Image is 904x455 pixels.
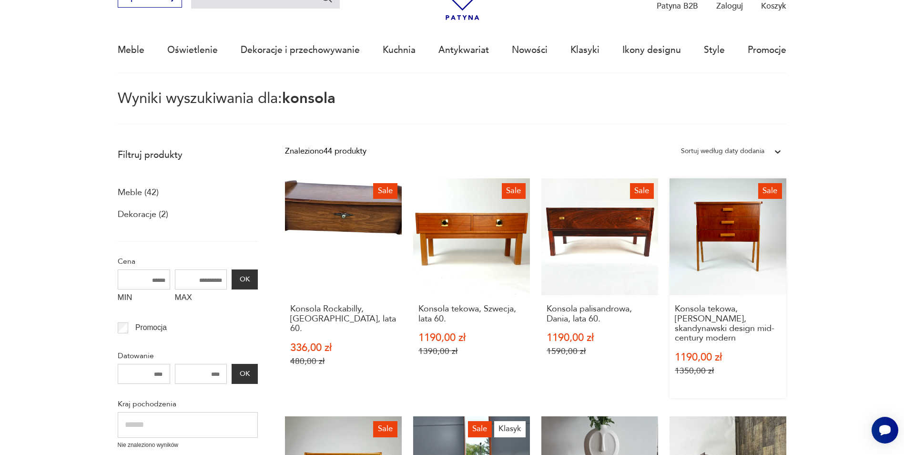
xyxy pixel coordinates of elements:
[670,178,786,398] a: SaleKonsola tekowa, szafka nocna, skandynawski design mid-century modernKonsola tekowa, [PERSON_N...
[512,28,548,72] a: Nowości
[541,178,658,398] a: SaleKonsola palisandrowa, Dania, lata 60.Konsola palisandrowa, Dania, lata 60.1190,00 zł1590,00 zł
[622,28,681,72] a: Ikony designu
[290,343,396,353] p: 336,00 zł
[383,28,416,72] a: Kuchnia
[118,185,159,201] a: Meble (42)
[872,417,898,444] iframe: Smartsupp widget button
[118,398,258,410] p: Kraj pochodzenia
[413,178,530,398] a: SaleKonsola tekowa, Szwecja, lata 60.Konsola tekowa, Szwecja, lata 60.1190,00 zł1390,00 zł
[547,346,653,356] p: 1590,00 zł
[175,290,227,308] label: MAX
[761,0,786,11] p: Koszyk
[657,0,698,11] p: Patyna B2B
[118,28,144,72] a: Meble
[547,304,653,324] h3: Konsola palisandrowa, Dania, lata 60.
[232,364,257,384] button: OK
[118,92,787,124] p: Wyniki wyszukiwania dla:
[570,28,599,72] a: Klasyki
[135,321,167,334] p: Promocja
[118,290,170,308] label: MIN
[675,304,781,343] h3: Konsola tekowa, [PERSON_NAME], skandynawski design mid-century modern
[282,88,335,108] span: konsola
[681,145,764,157] div: Sortuj według daty dodania
[748,28,786,72] a: Promocje
[118,441,258,450] p: Nie znaleziono wyników
[118,207,168,223] a: Dekoracje (2)
[290,356,396,366] p: 480,00 zł
[438,28,489,72] a: Antykwariat
[118,255,258,268] p: Cena
[675,352,781,362] p: 1190,00 zł
[241,28,360,72] a: Dekoracje i przechowywanie
[547,333,653,343] p: 1190,00 zł
[167,28,218,72] a: Oświetlenie
[232,269,257,290] button: OK
[418,304,525,324] h3: Konsola tekowa, Szwecja, lata 60.
[675,366,781,376] p: 1350,00 zł
[418,346,525,356] p: 1390,00 zł
[418,333,525,343] p: 1190,00 zł
[704,28,725,72] a: Style
[290,304,396,333] h3: Konsola Rockabilly, [GEOGRAPHIC_DATA], lata 60.
[118,350,258,362] p: Datowanie
[285,178,402,398] a: SaleKonsola Rockabilly, Niemcy, lata 60.Konsola Rockabilly, [GEOGRAPHIC_DATA], lata 60.336,00 zł4...
[118,149,258,161] p: Filtruj produkty
[716,0,743,11] p: Zaloguj
[285,145,366,157] div: Znaleziono 44 produkty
